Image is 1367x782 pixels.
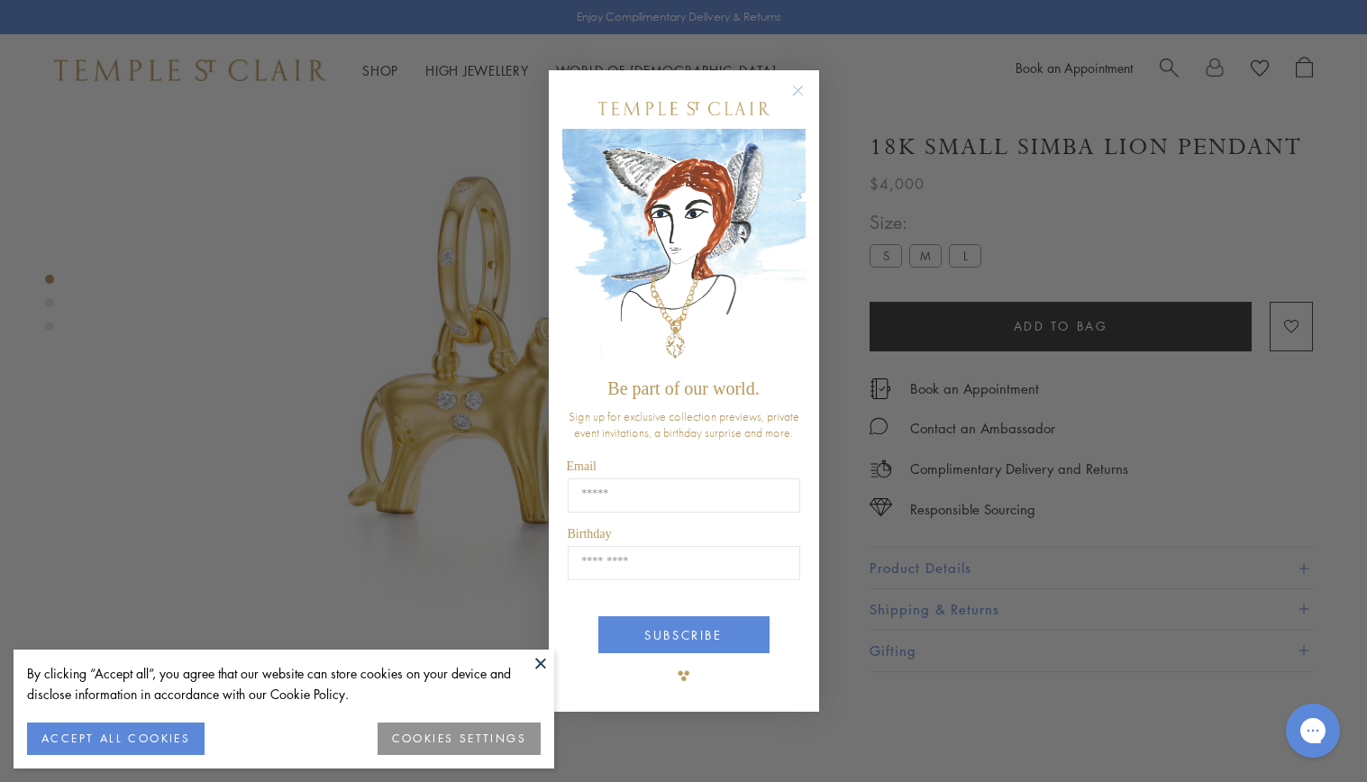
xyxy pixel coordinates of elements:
[666,658,702,694] img: TSC
[567,459,597,473] span: Email
[569,408,799,441] span: Sign up for exclusive collection previews, private event invitations, a birthday surprise and more.
[598,616,770,653] button: SUBSCRIBE
[27,723,205,755] button: ACCEPT ALL COOKIES
[568,527,612,541] span: Birthday
[1277,697,1349,764] iframe: Gorgias live chat messenger
[796,88,818,111] button: Close dialog
[607,378,759,398] span: Be part of our world.
[598,102,770,115] img: Temple St. Clair
[562,129,806,369] img: c4a9eb12-d91a-4d4a-8ee0-386386f4f338.jpeg
[378,723,541,755] button: COOKIES SETTINGS
[568,478,800,513] input: Email
[27,663,541,705] div: By clicking “Accept all”, you agree that our website can store cookies on your device and disclos...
